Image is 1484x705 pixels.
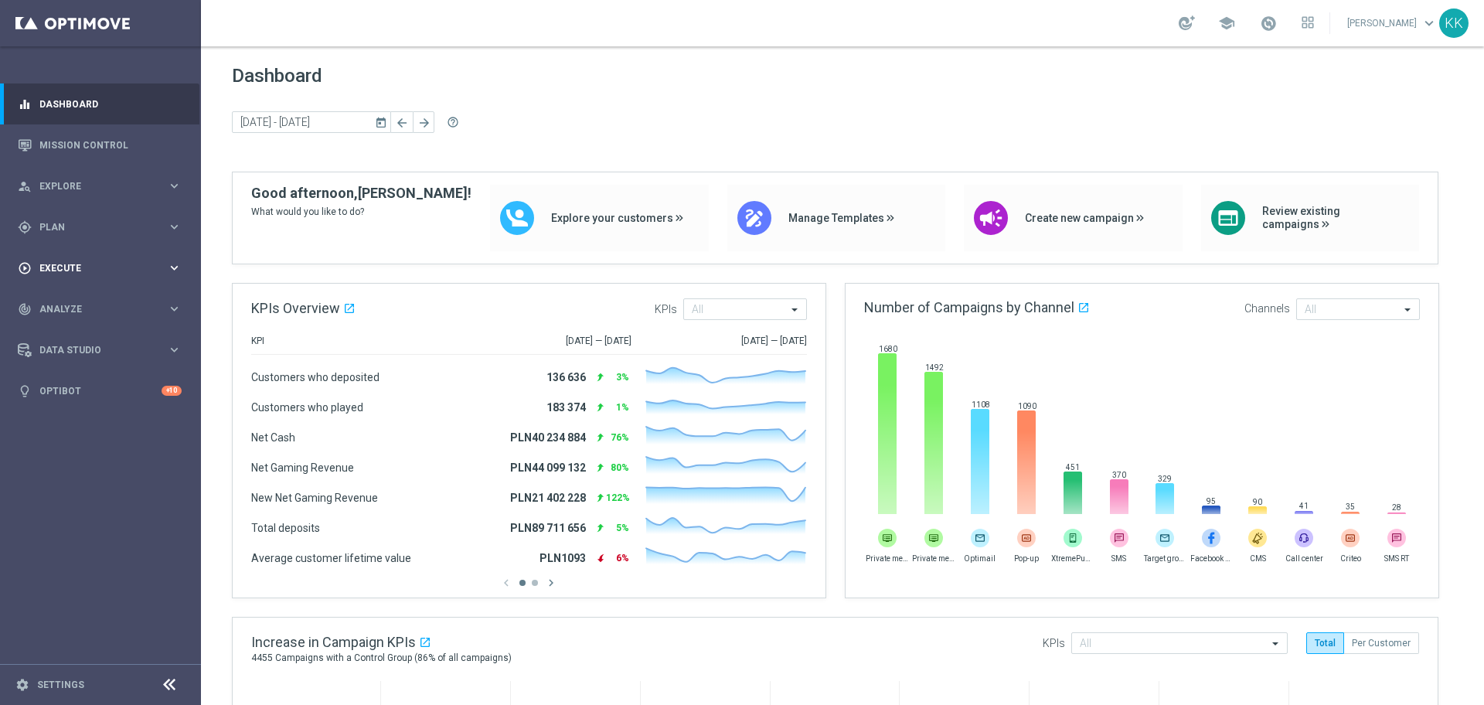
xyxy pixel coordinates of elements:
[18,124,182,165] div: Mission Control
[39,182,167,191] span: Explore
[167,301,182,316] i: keyboard_arrow_right
[18,261,32,275] i: play_circle_outline
[18,261,167,275] div: Execute
[17,98,182,111] button: equalizer Dashboard
[39,305,167,314] span: Analyze
[17,344,182,356] button: Data Studio keyboard_arrow_right
[17,303,182,315] button: track_changes Analyze keyboard_arrow_right
[18,370,182,411] div: Optibot
[15,678,29,692] i: settings
[167,220,182,234] i: keyboard_arrow_right
[162,386,182,396] div: +10
[17,180,182,192] button: person_search Explore keyboard_arrow_right
[18,302,167,316] div: Analyze
[17,385,182,397] button: lightbulb Optibot +10
[18,179,167,193] div: Explore
[39,264,167,273] span: Execute
[18,97,32,111] i: equalizer
[18,220,167,234] div: Plan
[1421,15,1438,32] span: keyboard_arrow_down
[37,680,84,690] a: Settings
[1218,15,1235,32] span: school
[39,223,167,232] span: Plan
[167,342,182,357] i: keyboard_arrow_right
[1346,12,1439,35] a: [PERSON_NAME]keyboard_arrow_down
[1439,9,1469,38] div: KK
[18,220,32,234] i: gps_fixed
[18,83,182,124] div: Dashboard
[18,384,32,398] i: lightbulb
[167,261,182,275] i: keyboard_arrow_right
[17,139,182,152] button: Mission Control
[39,370,162,411] a: Optibot
[18,343,167,357] div: Data Studio
[167,179,182,193] i: keyboard_arrow_right
[17,221,182,233] button: gps_fixed Plan keyboard_arrow_right
[18,302,32,316] i: track_changes
[39,124,182,165] a: Mission Control
[17,262,182,274] button: play_circle_outline Execute keyboard_arrow_right
[18,179,32,193] i: person_search
[39,83,182,124] a: Dashboard
[39,346,167,355] span: Data Studio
